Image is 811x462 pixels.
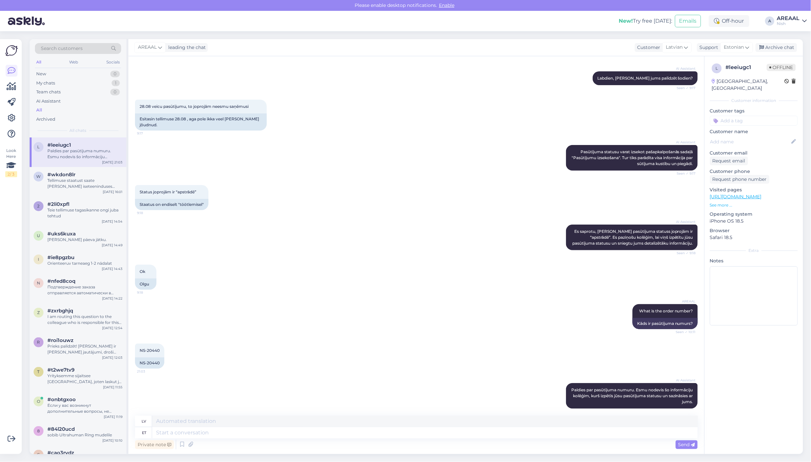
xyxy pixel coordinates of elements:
span: AREAAL [671,299,696,304]
p: See more ... [710,202,798,208]
p: iPhone OS 18.5 [710,218,798,225]
span: 21:03 [671,409,696,414]
div: Request email [710,157,748,165]
span: Seen ✓ 9:18 [671,251,696,255]
span: w [37,174,41,179]
div: [DATE] 21:03 [102,160,122,165]
span: Estonian [724,44,744,51]
p: Visited pages [710,186,798,193]
div: [DATE] 11:55 [103,385,122,390]
div: All [35,58,42,66]
p: Safari 18.5 [710,234,798,241]
div: My chats [36,80,55,86]
div: Kāds ir pasūtījuma numurs? [633,318,698,329]
span: l [38,144,40,149]
div: Customer information [710,98,798,104]
div: New [36,71,46,77]
div: lv [142,416,147,427]
div: Off-hour [709,15,749,27]
span: n [37,280,40,285]
span: AREAAL [138,44,157,51]
span: Latvian [666,44,683,51]
div: Private note [135,440,174,449]
span: #2li0xpfl [47,201,69,207]
div: Try free [DATE]: [619,17,672,25]
span: Search customers [41,45,83,52]
div: 0 [110,89,120,95]
span: AI Assistant [671,219,696,224]
span: u [37,233,40,238]
div: Extra [710,248,798,254]
img: Askly Logo [5,44,18,57]
span: #onbtgxoo [47,397,76,402]
div: Team chats [36,89,61,95]
span: 8 [37,428,40,433]
span: 21:03 [137,369,162,374]
span: #cao3rydz [47,450,74,456]
div: [DATE] 14:43 [102,266,122,271]
input: Add name [710,138,790,145]
div: I am routing this question to the colleague who is responsible for this topic. The reply might ta... [47,314,122,326]
div: A [765,16,774,26]
span: All chats [70,128,87,134]
div: Orienteeruv tarneaeg 1-2 nädalat [47,260,122,266]
div: [DATE] 12:03 [102,355,122,360]
div: [PERSON_NAME] päeva jätku. [47,237,122,243]
span: #zxrbghjq [47,308,73,314]
div: All [36,107,42,113]
span: #uks6kuxa [47,231,76,237]
span: Status joprojām ir “apstrādē” [140,189,196,194]
b: New! [619,18,633,24]
span: Es saprotu, [PERSON_NAME] pasūtījuma statuss joprojām ir “apstrādē”. Es paziņošu kolēģim, lai viņ... [572,229,694,246]
div: [DATE] 12:54 [102,326,122,330]
div: 2 / 3 [5,171,17,177]
span: Seen ✓ 9:17 [671,171,696,176]
span: o [37,399,40,404]
div: Archive chat [756,43,797,52]
p: Notes [710,257,798,264]
a: [URL][DOMAIN_NAME] [710,194,762,200]
span: #wkdon8lr [47,172,75,178]
div: [DATE] 11:19 [104,414,122,419]
div: Prieks palīdzēt! [PERSON_NAME] ir [PERSON_NAME] jautājumi, droši jautājiet. [47,343,122,355]
span: Ok [140,269,145,274]
span: c [37,452,40,457]
div: Support [697,44,718,51]
div: Esitasin tellimuse 28.08 , aga pole ikka veel [PERSON_NAME] jõudnud. [135,113,267,131]
div: 0 [110,71,120,77]
span: What is the order number? [639,308,693,313]
div: Yrityksemme sijaitsee [GEOGRAPHIC_DATA], joten laskut ja osa viesteistä lähtevät automaattisesti ... [47,373,122,385]
p: Customer name [710,128,798,135]
div: Socials [105,58,121,66]
span: #84l20ucd [47,426,75,432]
input: Add a tag [710,116,798,126]
div: Web [68,58,80,66]
span: 9:17 [137,131,162,136]
div: [DATE] 14:49 [102,243,122,248]
div: [DATE] 14:22 [102,296,122,301]
div: Look Here [5,148,17,177]
p: Customer email [710,150,798,157]
span: Pasūtījuma statusu varat izsekot pašapkalpošanās sadaļā "Pasūtījumu izsekošana". Tur tiks parādīt... [572,149,694,166]
span: 28.08 veicu pasūtījumu, to joprojām neesmu saņēmusi [140,104,249,109]
span: 2 [38,204,40,208]
div: Nish [777,21,800,26]
div: 1 [112,80,120,86]
span: #nfed8coq [47,278,75,284]
div: Customer [635,44,661,51]
span: Labdien, [PERSON_NAME] jums palīdzēt šodien? [597,76,693,81]
span: #ie8pgzbu [47,255,74,260]
div: Olgu [135,279,156,290]
button: Emails [675,15,701,27]
span: AI Assistant [671,140,696,145]
p: Operating system [710,211,798,218]
span: Offline [767,64,796,71]
span: NS-20440 [140,348,160,353]
div: # leeiugc1 [726,63,767,71]
span: 9:18 [137,290,162,295]
div: Paldies par pasūtījuma numuru. Esmu nodevis šo informāciju kolēģim, kurš izpētīs jūsu pasūtījuma ... [47,148,122,160]
div: Подтверждение заказа отправляется автоматически в течение нескольких минут после оплаты. Если Вы ... [47,284,122,296]
span: Seen ✓ 10:11 [671,329,696,334]
span: AI Assistant [671,66,696,71]
div: Если у вас возникнут дополнительные вопросы, не стесняйтесь обращаться. [47,402,122,414]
